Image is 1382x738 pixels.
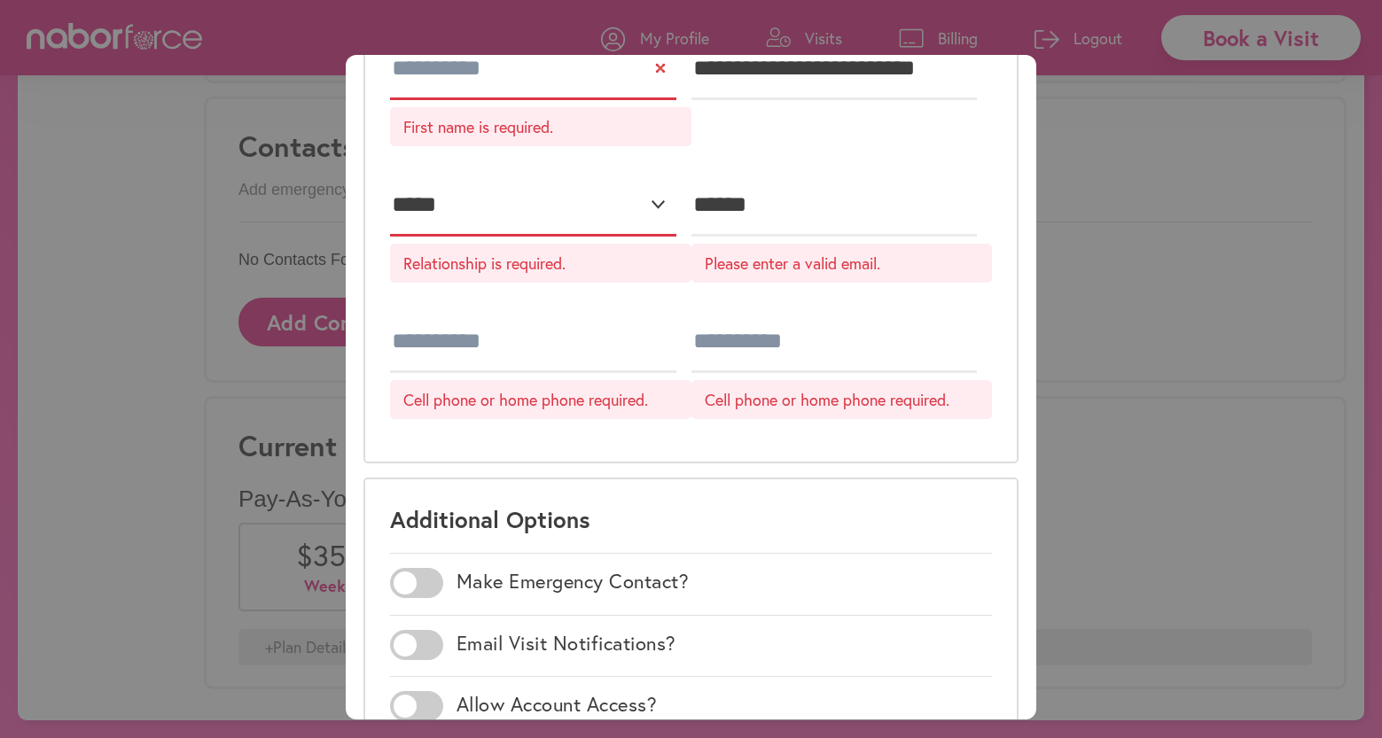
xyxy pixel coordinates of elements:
p: Relationship is required. [390,244,691,283]
label: Email Visit Notifications? [457,632,676,655]
p: First name is required. [390,107,691,146]
p: Additional Options [390,504,590,534]
label: Allow Account Access? [457,693,658,716]
p: Cell phone or home phone required. [691,380,993,419]
p: Cell phone or home phone required. [390,380,691,419]
p: Please enter a valid email. [691,244,993,283]
label: Make Emergency Contact? [457,570,690,593]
